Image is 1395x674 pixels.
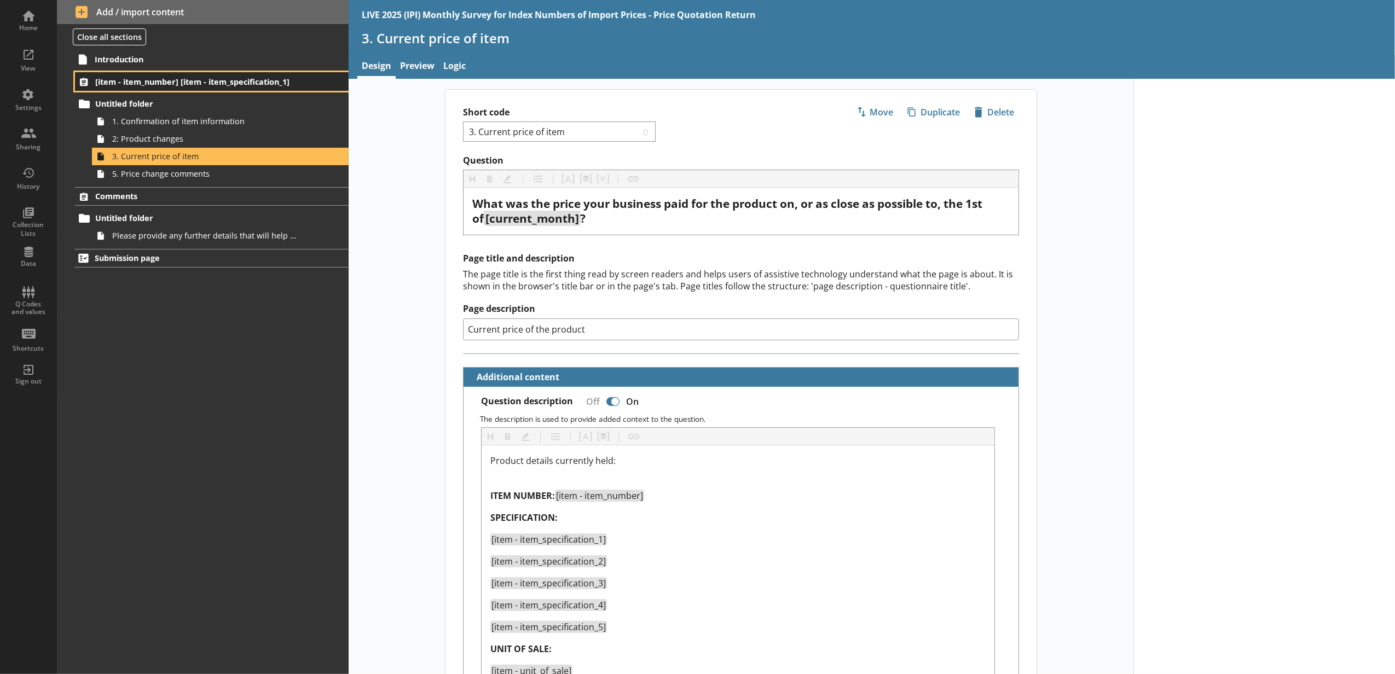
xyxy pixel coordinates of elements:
[463,155,1019,166] label: Question
[581,211,586,226] span: ?
[74,50,349,68] a: Introduction
[556,490,643,502] span: [item - item_number]
[490,643,552,655] span: UNIT OF SALE:
[439,55,470,79] a: Logic
[472,196,985,226] span: What was the price your business paid for the product on, or as close as possible to, the 1st of
[95,77,294,87] span: [item - item_number] [item - item_specification_1]
[112,116,299,126] span: 1. Confirmation of item information
[903,103,964,121] span: Duplicate
[9,259,48,268] div: Data
[92,227,349,245] a: Please provide any further details that will help us to understand your business and tell an indu...
[92,130,349,148] a: 2: Product changes
[481,396,573,407] label: Question description
[92,148,349,165] a: 3. Current price of item
[480,414,1010,424] p: The description is used to provide added context to the question.
[9,143,48,152] div: Sharing
[9,344,48,353] div: Shortcuts
[112,151,299,161] span: 3. Current price of item
[95,54,294,65] span: Introduction
[490,455,616,467] span: Product details currently held:
[112,133,299,144] span: 2: Product changes
[491,599,606,611] span: [item - item_specification_4]
[80,210,349,245] li: Untitled folderPlease provide any further details that will help us to understand your business a...
[80,95,349,183] li: Untitled folder1. Confirmation of item information2: Product changes3. Current price of item5. Pr...
[622,392,647,411] div: On
[95,98,294,109] span: Untitled folder
[463,253,1019,264] h2: Page title and description
[490,512,558,524] span: SPECIFICATION:
[95,253,294,263] span: Submission page
[472,196,1010,226] div: Question
[577,392,604,411] div: Off
[9,103,48,112] div: Settings
[74,249,349,268] a: Submission page
[76,6,331,18] span: Add / import content
[491,555,606,567] span: [item - item_specification_2]
[969,103,1019,121] button: Delete
[95,191,294,201] span: Comments
[9,182,48,191] div: History
[75,210,349,227] a: Untitled folder
[463,268,1019,292] div: The page title is the first thing read by screen readers and helps users of assistive technology ...
[92,165,349,183] a: 5. Price change comments
[92,113,349,130] a: 1. Confirmation of item information
[902,103,965,121] button: Duplicate
[970,103,1018,121] span: Delete
[852,103,898,121] button: Move
[490,490,555,502] span: ITEM NUMBER:
[73,28,146,45] button: Close all sections
[491,533,606,545] span: [item - item_specification_1]
[75,72,349,91] a: [item - item_number] [item - item_specification_1]
[491,621,606,633] span: [item - item_specification_5]
[463,107,741,118] label: Short code
[9,64,48,73] div: View
[9,377,48,386] div: Sign out
[362,9,756,21] div: LIVE 2025 (IPI) Monthly Survey for Index Numbers of Import Prices - Price Quotation Return
[112,230,299,241] span: Please provide any further details that will help us to understand your business and tell an indu...
[357,55,396,79] a: Design
[75,95,349,113] a: Untitled folder
[491,577,606,589] span: [item - item_specification_3]
[485,211,579,226] span: [current_month]
[95,213,294,223] span: Untitled folder
[852,103,898,121] span: Move
[396,55,439,79] a: Preview
[112,168,299,179] span: 5. Price change comments
[362,30,1382,47] h1: 3. Current price of item
[9,24,48,32] div: Home
[641,126,651,137] span: 0
[463,303,1019,315] label: Page description
[57,72,349,182] li: [item - item_number] [item - item_specification_1]Untitled folder1. Confirmation of item informat...
[468,368,562,387] button: Additional content
[75,187,349,206] a: Comments
[9,300,48,316] div: Q Codes and values
[57,187,349,245] li: CommentsUntitled folderPlease provide any further details that will help us to understand your bu...
[9,220,48,237] div: Collection Lists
